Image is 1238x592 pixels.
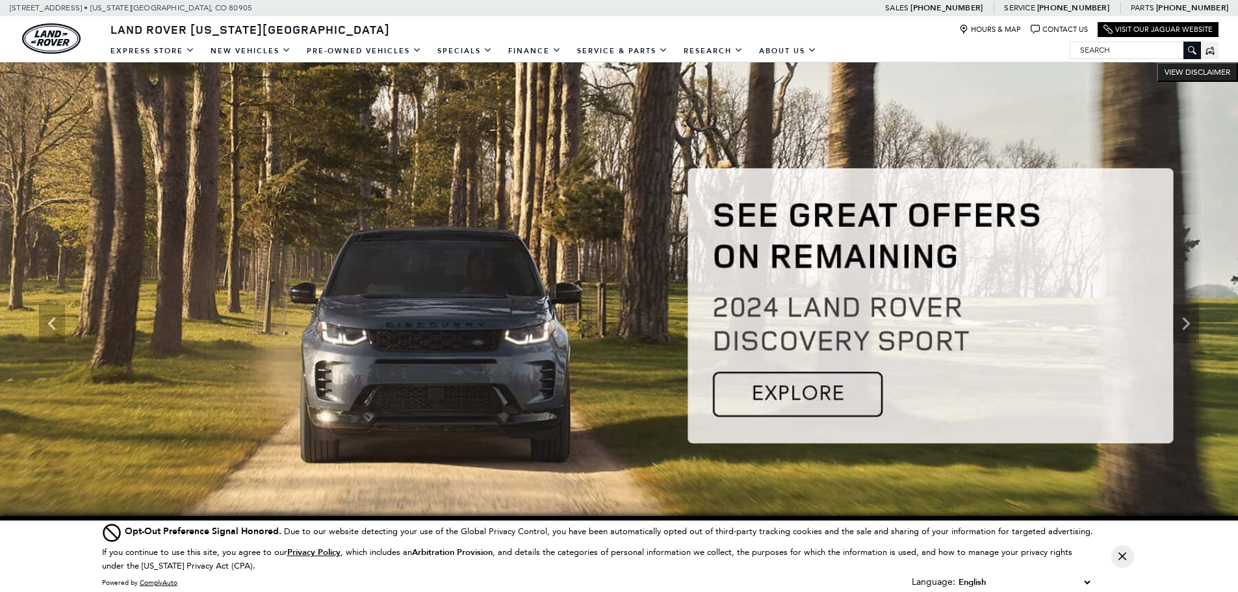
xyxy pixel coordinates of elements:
[1131,3,1154,12] span: Parts
[103,40,825,62] nav: Main Navigation
[39,304,65,343] div: Previous
[430,40,500,62] a: Specials
[1157,62,1238,82] button: VIEW DISCLAIMER
[287,547,341,558] u: Privacy Policy
[1037,3,1109,13] a: [PHONE_NUMBER]
[102,547,1072,571] p: If you continue to use this site, you agree to our , which includes an , and details the categori...
[569,40,676,62] a: Service & Parts
[1111,545,1134,568] button: Close Button
[22,23,81,54] a: land-rover
[1165,67,1230,77] span: VIEW DISCLAIMER
[1173,304,1199,343] div: Next
[412,547,493,558] strong: Arbitration Provision
[1156,3,1228,13] a: [PHONE_NUMBER]
[751,40,825,62] a: About Us
[125,524,1093,538] div: Due to our website detecting your use of the Global Privacy Control, you have been automatically ...
[959,25,1021,34] a: Hours & Map
[203,40,299,62] a: New Vehicles
[125,525,284,537] span: Opt-Out Preference Signal Honored .
[110,21,390,37] span: Land Rover [US_STATE][GEOGRAPHIC_DATA]
[912,578,955,587] div: Language:
[1103,25,1213,34] a: Visit Our Jaguar Website
[22,23,81,54] img: Land Rover
[955,575,1093,589] select: Language Select
[1004,3,1035,12] span: Service
[500,40,569,62] a: Finance
[102,579,177,587] div: Powered by
[287,547,341,557] a: Privacy Policy
[676,40,751,62] a: Research
[299,40,430,62] a: Pre-Owned Vehicles
[140,578,177,587] a: ComplyAuto
[10,3,252,12] a: [STREET_ADDRESS] • [US_STATE][GEOGRAPHIC_DATA], CO 80905
[1070,42,1200,58] input: Search
[885,3,909,12] span: Sales
[103,21,398,37] a: Land Rover [US_STATE][GEOGRAPHIC_DATA]
[1031,25,1088,34] a: Contact Us
[103,40,203,62] a: EXPRESS STORE
[910,3,983,13] a: [PHONE_NUMBER]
